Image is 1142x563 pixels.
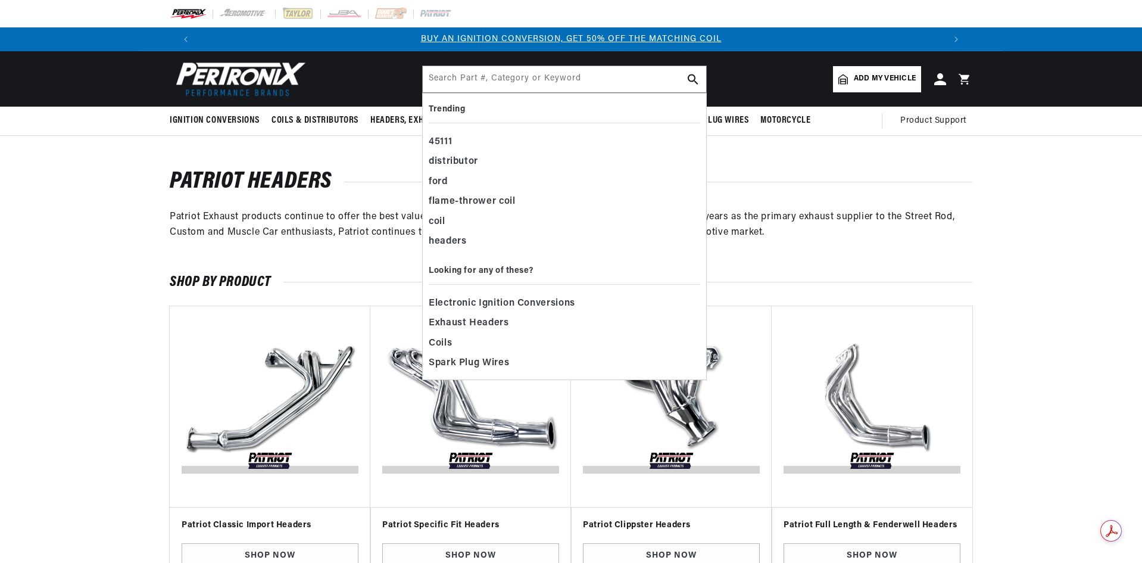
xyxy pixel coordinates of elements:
[760,114,810,127] span: Motorcycle
[583,520,760,531] h3: Patriot Clippster Headers
[429,192,700,212] div: flame-thrower coil
[429,266,533,275] b: Looking for any of these?
[754,107,816,135] summary: Motorcycle
[784,520,960,531] h3: Patriot Full Length & Fenderwell Headers
[421,35,722,43] a: BUY AN IGNITION CONVERSION, GET 50% OFF THE MATCHING COIL
[423,66,706,92] input: Search Part #, Category or Keyword
[429,296,575,312] span: Electronic Ignition Conversions
[382,520,559,531] h3: Patriot Specific Fit Headers
[670,107,755,135] summary: Spark Plug Wires
[833,66,921,92] a: Add my vehicle
[364,107,516,135] summary: Headers, Exhausts & Components
[198,33,944,46] div: 1 of 3
[170,172,972,192] h1: Patriot Headers
[900,107,972,135] summary: Product Support
[900,114,966,127] span: Product Support
[182,318,358,495] img: Patriot-Classic-Import-Headers-v1588104940254.jpg
[680,66,706,92] button: search button
[583,318,760,495] img: Patriot-Clippster-Headers-v1588104121313.jpg
[198,33,944,46] div: Announcement
[784,318,960,495] img: Patriot-Fenderwell-111-v1590437195265.jpg
[429,335,452,352] span: Coils
[370,114,510,127] span: Headers, Exhausts & Components
[170,276,972,288] h2: SHOP BY PRODUCT
[429,212,700,232] div: coil
[429,355,509,372] span: Spark Plug Wires
[170,107,266,135] summary: Ignition Conversions
[944,27,968,51] button: Translation missing: en.sections.announcements.next_announcement
[429,105,465,114] b: Trending
[170,210,972,240] p: Patriot Exhaust products continue to offer the best value for the dollar of any header brand in t...
[382,318,559,495] img: Patriot-Specific-Fit-Headers-v1588104112434.jpg
[854,73,916,85] span: Add my vehicle
[170,114,260,127] span: Ignition Conversions
[272,114,358,127] span: Coils & Distributors
[429,232,700,252] div: headers
[174,27,198,51] button: Translation missing: en.sections.announcements.previous_announcement
[676,114,749,127] span: Spark Plug Wires
[429,315,509,332] span: Exhaust Headers
[266,107,364,135] summary: Coils & Distributors
[429,152,700,172] div: distributor
[182,520,358,531] h3: Patriot Classic Import Headers
[429,132,700,153] div: 45111
[429,172,700,192] div: ford
[170,58,307,99] img: Pertronix
[140,27,1002,51] slideshow-component: Translation missing: en.sections.announcements.announcement_bar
